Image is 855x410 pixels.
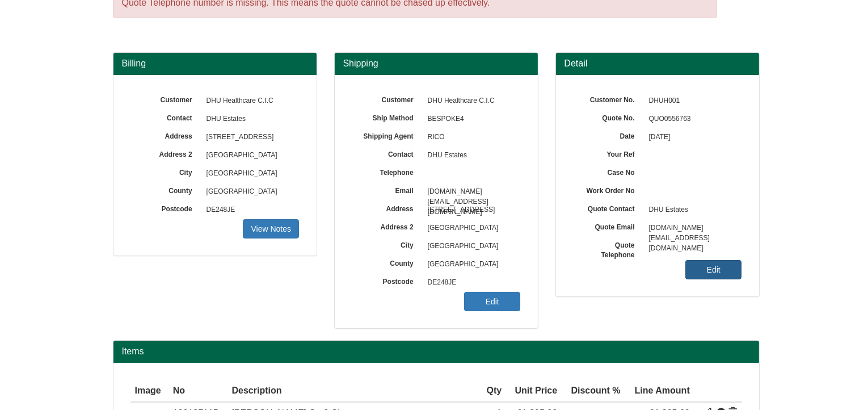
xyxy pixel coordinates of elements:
label: Work Order No [573,183,643,196]
span: DHUH001 [643,92,742,110]
span: [GEOGRAPHIC_DATA] [422,256,521,274]
th: Discount % [562,380,625,403]
span: [DOMAIN_NAME][EMAIL_ADDRESS][DOMAIN_NAME] [643,219,742,237]
label: Shipping Agent [352,128,422,141]
span: BESPOKE4 [422,110,521,128]
span: DHU Healthcare C.I.C [201,92,300,110]
label: Quote No. [573,110,643,123]
span: DE248JE [422,274,521,292]
span: DHU Healthcare C.I.C [422,92,521,110]
h3: Billing [122,58,308,69]
span: [GEOGRAPHIC_DATA] [201,147,300,165]
h3: Shipping [343,58,529,69]
span: DHU Estates [643,201,742,219]
span: [GEOGRAPHIC_DATA] [201,165,300,183]
th: No [169,380,228,403]
span: DE248JE [201,201,300,219]
span: [GEOGRAPHIC_DATA] [201,183,300,201]
label: Contact [352,147,422,160]
label: Postcode [130,201,201,214]
span: DHU Estates [201,110,300,128]
a: Edit [685,260,742,279]
label: Case No [573,165,643,178]
label: Customer [352,92,422,105]
a: View Notes [243,219,299,239]
label: Postcode [352,274,422,287]
label: Your Ref [573,147,643,160]
span: RICO [422,128,521,147]
label: City [352,237,422,250]
label: Email [352,183,422,196]
a: Edit [464,292,520,311]
label: Date [573,128,643,141]
label: Quote Email [573,219,643,232]
span: [STREET_ADDRESS] [201,128,300,147]
th: Line Amount [625,380,694,403]
label: City [130,165,201,178]
label: Quote Contact [573,201,643,214]
label: County [352,256,422,269]
span: [DATE] [643,128,742,147]
span: [DOMAIN_NAME][EMAIL_ADDRESS][DOMAIN_NAME] [422,183,521,201]
span: QUO0556763 [643,110,742,128]
label: Quote Telephone [573,237,643,260]
label: Customer [130,92,201,105]
span: [STREET_ADDRESS] [422,201,521,219]
label: Telephone [352,165,422,178]
span: [GEOGRAPHIC_DATA] [422,237,521,256]
label: Address [130,128,201,141]
label: Ship Method [352,110,422,123]
th: Description [228,380,481,403]
label: Address [352,201,422,214]
h2: Items [122,346,751,357]
span: [GEOGRAPHIC_DATA] [422,219,521,237]
h3: Detail [565,58,751,69]
label: Address 2 [352,219,422,232]
label: Contact [130,110,201,123]
label: Address 2 [130,147,201,160]
th: Qty [480,380,506,403]
label: County [130,183,201,196]
label: Customer No. [573,92,643,105]
span: DHU Estates [422,147,521,165]
th: Unit Price [506,380,562,403]
th: Image [130,380,169,403]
